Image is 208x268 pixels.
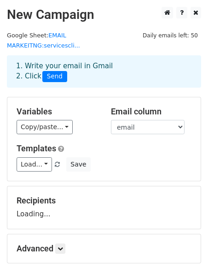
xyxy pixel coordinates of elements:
a: Templates [17,143,56,153]
div: Loading... [17,196,191,220]
h5: Variables [17,107,97,117]
h2: New Campaign [7,7,201,23]
div: 1. Write your email in Gmail 2. Click [9,61,199,82]
span: Send [42,71,67,82]
h5: Email column [111,107,191,117]
button: Save [66,157,90,172]
small: Google Sheet: [7,32,80,49]
a: Copy/paste... [17,120,73,134]
span: Daily emails left: 50 [139,30,201,41]
a: Load... [17,157,52,172]
h5: Recipients [17,196,191,206]
h5: Advanced [17,244,191,254]
a: Daily emails left: 50 [139,32,201,39]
